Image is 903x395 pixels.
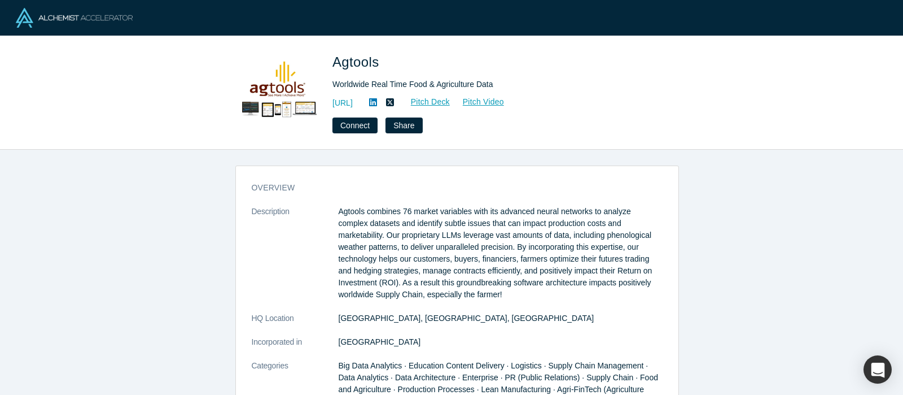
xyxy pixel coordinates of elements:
[252,336,339,360] dt: Incorporated in
[339,336,663,348] dd: [GEOGRAPHIC_DATA]
[332,79,648,90] div: Worldwide Real Time Food & Agriculture Data
[332,97,353,109] a: [URL]
[332,118,378,133] button: Connect
[16,8,133,28] img: Alchemist Logo
[385,118,422,133] button: Share
[339,312,663,324] dd: [GEOGRAPHIC_DATA], [GEOGRAPHIC_DATA], [GEOGRAPHIC_DATA]
[252,312,339,336] dt: HQ Location
[450,96,505,108] a: Pitch Video
[238,52,317,131] img: Agtools's Logo
[252,206,339,312] dt: Description
[398,96,450,108] a: Pitch Deck
[339,206,663,301] p: Agtools combines 76 market variables with its advanced neural networks to analyze complex dataset...
[252,182,647,194] h3: overview
[332,54,383,70] span: Agtools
